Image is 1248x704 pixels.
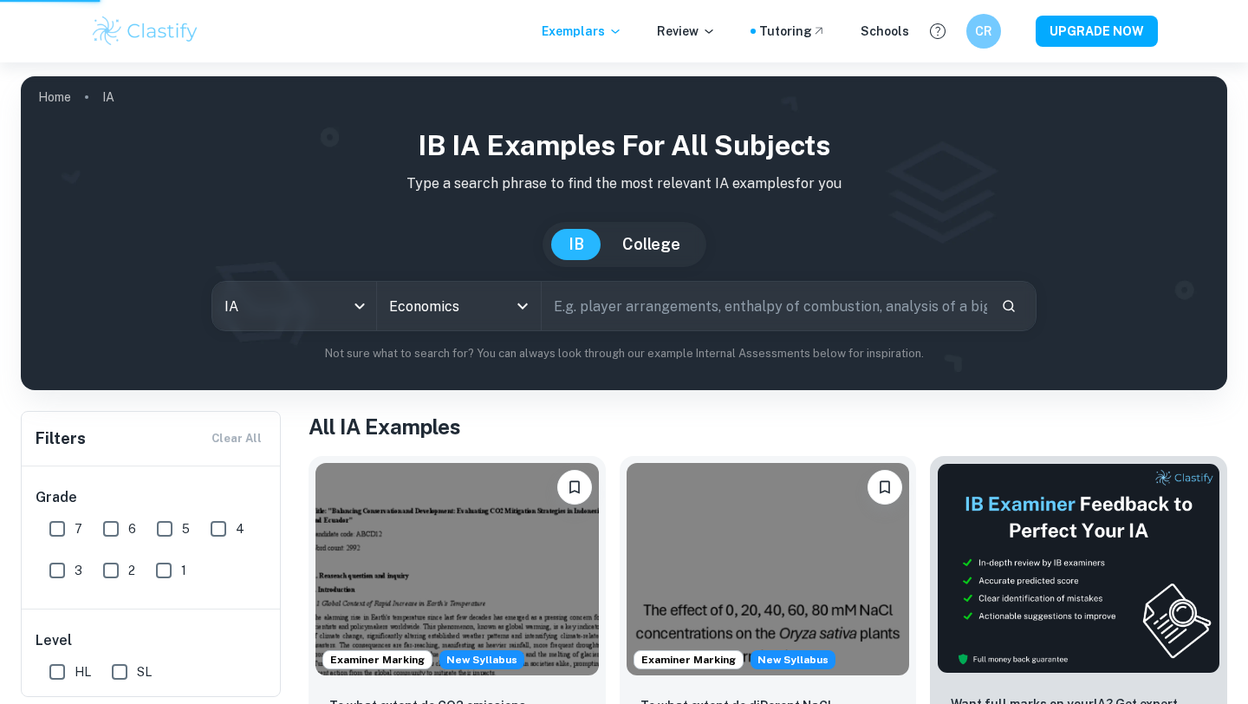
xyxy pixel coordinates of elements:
p: IA [102,88,114,107]
button: CR [966,14,1001,49]
span: 7 [75,519,82,538]
a: Schools [861,22,909,41]
p: Not sure what to search for? You can always look through our example Internal Assessments below f... [35,345,1213,362]
button: Bookmark [868,470,902,505]
p: Review [657,22,716,41]
span: 1 [181,561,186,580]
button: College [605,229,698,260]
h1: All IA Examples [309,411,1227,442]
span: 3 [75,561,82,580]
img: Thumbnail [937,463,1220,674]
h6: Filters [36,427,86,451]
h1: IB IA examples for all subjects [35,125,1213,166]
span: 4 [236,519,244,538]
div: IA [212,282,376,330]
span: Examiner Marking [323,652,432,668]
img: ESS IA example thumbnail: To what extent do CO2 emissions contribu [315,463,599,675]
img: Clastify logo [90,14,200,49]
span: 2 [128,561,135,580]
span: 6 [128,519,136,538]
span: HL [75,662,91,681]
img: ESS IA example thumbnail: To what extent do diPerent NaCl concentr [627,463,910,675]
span: SL [137,662,152,681]
h6: Level [36,630,268,651]
button: Search [994,291,1024,321]
button: Open [510,294,535,318]
span: 5 [182,519,190,538]
button: UPGRADE NOW [1036,16,1158,47]
button: Help and Feedback [923,16,952,46]
button: Bookmark [557,470,592,505]
h6: CR [974,22,994,41]
p: Type a search phrase to find the most relevant IA examples for you [35,173,1213,194]
span: New Syllabus [439,650,524,669]
h6: Grade [36,487,268,508]
a: Tutoring [759,22,826,41]
p: Exemplars [542,22,622,41]
div: Starting from the May 2026 session, the ESS IA requirements have changed. We created this exempla... [439,650,524,669]
button: IB [551,229,601,260]
a: Home [38,85,71,109]
input: E.g. player arrangements, enthalpy of combustion, analysis of a big city... [542,282,987,330]
img: profile cover [21,76,1227,390]
span: Examiner Marking [634,652,743,668]
span: New Syllabus [751,650,835,669]
div: Starting from the May 2026 session, the ESS IA requirements have changed. We created this exempla... [751,650,835,669]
